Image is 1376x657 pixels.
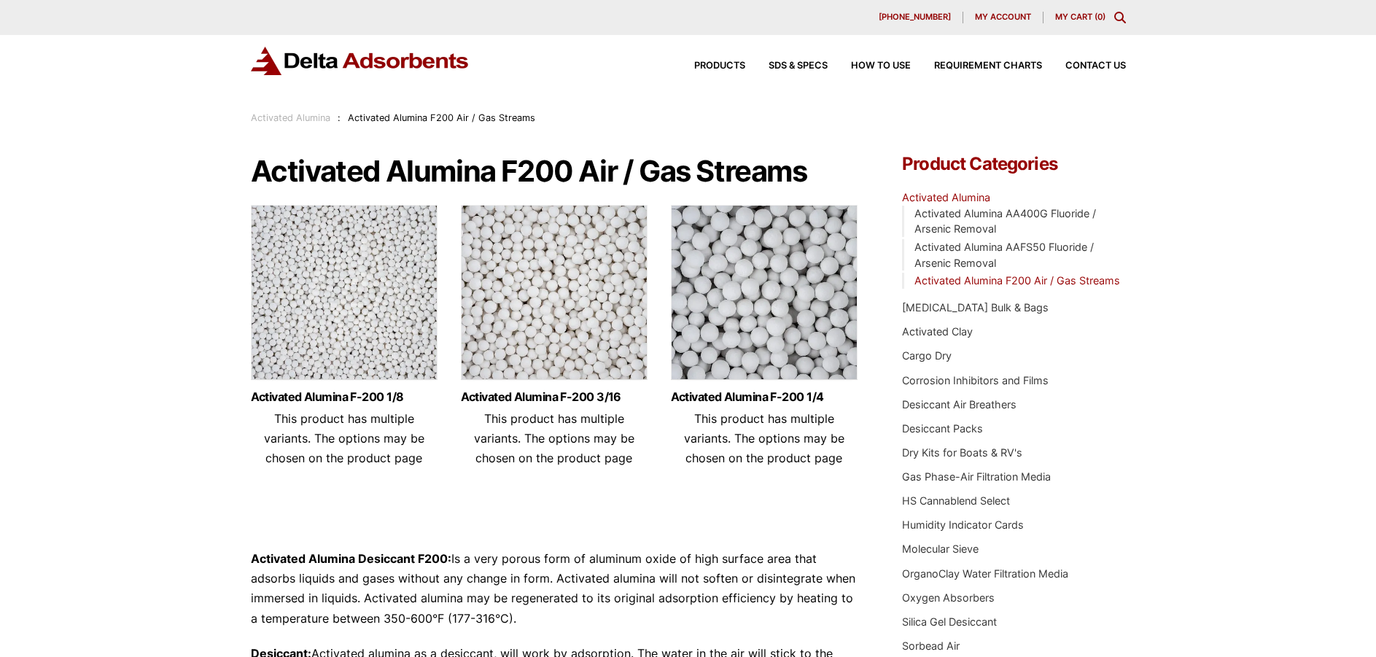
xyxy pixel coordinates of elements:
a: Activated Clay [902,325,973,338]
span: My account [975,13,1031,21]
a: Sorbead Air [902,639,960,652]
a: OrganoClay Water Filtration Media [902,567,1068,580]
a: Activated Alumina AAFS50 Fluoride / Arsenic Removal [914,241,1094,269]
a: Desiccant Air Breathers [902,398,1017,411]
a: Activated Alumina AA400G Fluoride / Arsenic Removal [914,207,1096,236]
a: Cargo Dry [902,349,952,362]
span: 0 [1097,12,1103,22]
a: Humidity Indicator Cards [902,518,1024,531]
a: Products [671,61,745,71]
a: Requirement Charts [911,61,1042,71]
a: Molecular Sieve [902,543,979,555]
a: [PHONE_NUMBER] [867,12,963,23]
span: This product has multiple variants. The options may be chosen on the product page [474,411,634,465]
a: Contact Us [1042,61,1126,71]
a: Activated Alumina F200 Air / Gas Streams [914,274,1120,287]
a: How to Use [828,61,911,71]
a: My Cart (0) [1055,12,1105,22]
a: Oxygen Absorbers [902,591,995,604]
span: Contact Us [1065,61,1126,71]
span: This product has multiple variants. The options may be chosen on the product page [684,411,844,465]
a: Activated Alumina F-200 1/8 [251,391,438,403]
div: Toggle Modal Content [1114,12,1126,23]
h1: Activated Alumina F200 Air / Gas Streams [251,155,859,187]
span: How to Use [851,61,911,71]
a: My account [963,12,1043,23]
a: Desiccant Packs [902,422,983,435]
a: HS Cannablend Select [902,494,1010,507]
a: Silica Gel Desiccant [902,615,997,628]
span: [PHONE_NUMBER] [879,13,951,21]
a: [MEDICAL_DATA] Bulk & Bags [902,301,1049,314]
span: : [338,112,341,123]
span: Products [694,61,745,71]
span: Requirement Charts [934,61,1042,71]
a: SDS & SPECS [745,61,828,71]
span: Activated Alumina F200 Air / Gas Streams [348,112,535,123]
span: SDS & SPECS [769,61,828,71]
a: Activated Alumina [251,112,330,123]
a: Activated Alumina [902,191,990,203]
a: Activated Alumina F-200 1/4 [671,391,858,403]
span: This product has multiple variants. The options may be chosen on the product page [264,411,424,465]
img: Delta Adsorbents [251,47,470,75]
a: Corrosion Inhibitors and Films [902,374,1049,386]
h4: Product Categories [902,155,1125,173]
a: Gas Phase-Air Filtration Media [902,470,1051,483]
a: Activated Alumina F-200 3/16 [461,391,648,403]
a: Dry Kits for Boats & RV's [902,446,1022,459]
p: Is a very porous form of aluminum oxide of high surface area that adsorbs liquids and gases witho... [251,549,859,629]
strong: Activated Alumina Desiccant F200: [251,551,451,566]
